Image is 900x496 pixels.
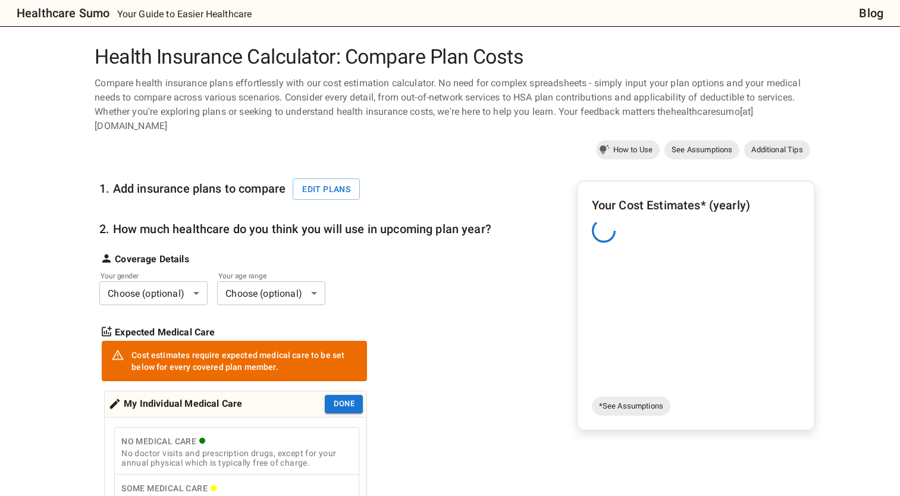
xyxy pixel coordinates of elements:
[121,448,352,467] div: No doctor visits and prescription drugs, except for your annual physical which is typically free ...
[596,140,660,159] a: How to Use
[592,397,670,416] a: *See Assumptions
[121,481,352,496] div: Some Medical Care
[606,144,660,156] span: How to Use
[121,434,352,449] div: No Medical Care
[114,427,359,475] button: No Medical CareNo doctor visits and prescription drugs, except for your annual physical which is ...
[108,395,242,413] div: My Individual Medical Care
[99,178,367,200] h6: 1. Add insurance plans to compare
[325,395,363,413] button: Done
[90,45,810,69] h1: Health Insurance Calculator: Compare Plan Costs
[664,140,739,159] a: See Assumptions
[592,196,800,215] h6: Your Cost Estimates* (yearly)
[293,178,360,200] button: Edit plans
[115,325,215,340] strong: Expected Medical Care
[744,144,810,156] span: Additional Tips
[7,4,109,23] a: Healthcare Sumo
[744,140,810,159] a: Additional Tips
[99,281,208,305] div: Choose (optional)
[217,281,325,305] div: Choose (optional)
[17,4,109,23] h6: Healthcare Sumo
[99,219,491,238] h6: 2. How much healthcare do you think you will use in upcoming plan year?
[115,252,189,266] strong: Coverage Details
[131,344,358,378] div: Cost estimates require expected medical care to be set below for every covered plan member.
[664,144,739,156] span: See Assumptions
[859,4,883,23] a: Blog
[117,7,252,21] p: Your Guide to Easier Healthcare
[592,400,670,412] span: *See Assumptions
[101,271,191,281] label: Your gender
[218,271,309,281] label: Your age range
[90,76,810,133] div: Compare health insurance plans effortlessly with our cost estimation calculator. No need for comp...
